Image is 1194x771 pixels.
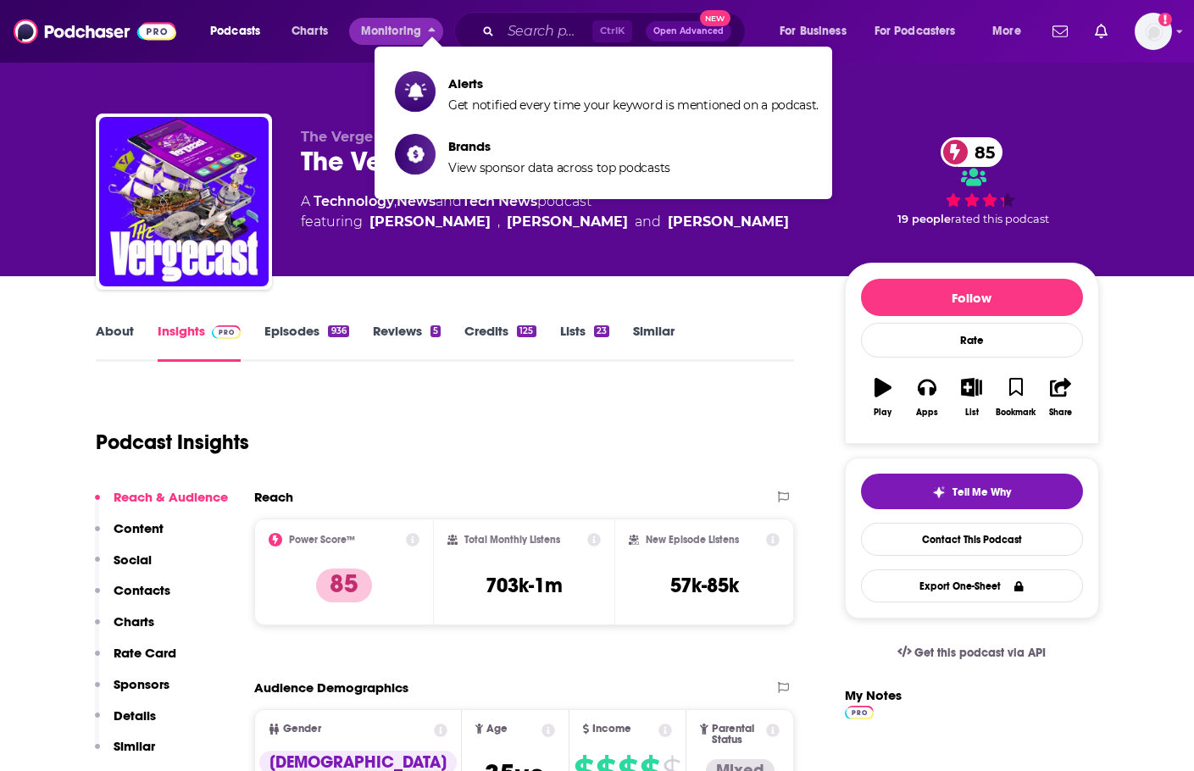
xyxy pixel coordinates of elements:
span: Charts [292,19,328,43]
a: InsightsPodchaser Pro [158,323,242,362]
a: Get this podcast via API [884,632,1060,674]
a: Similar [633,323,675,362]
h2: Power Score™ [289,534,355,546]
div: Search podcasts, credits, & more... [470,12,762,51]
h3: 703k-1m [486,573,563,598]
a: [PERSON_NAME] [668,212,789,232]
a: Pro website [845,703,875,719]
button: close menu [349,18,443,45]
button: List [949,367,993,428]
button: Share [1038,367,1082,428]
button: Charts [95,613,154,645]
button: Sponsors [95,676,169,707]
button: Follow [861,279,1083,316]
button: Social [95,552,152,583]
a: Lists23 [560,323,609,362]
label: My Notes [845,687,902,717]
span: Get notified every time your keyword is mentioned on a podcast. [448,97,819,113]
a: Charts [280,18,338,45]
a: Show notifications dropdown [1088,17,1114,46]
button: Show profile menu [1135,13,1172,50]
span: Podcasts [210,19,260,43]
p: Reach & Audience [114,489,228,505]
a: [PERSON_NAME] [369,212,491,232]
button: Content [95,520,164,552]
img: User Profile [1135,13,1172,50]
img: Podchaser Pro [845,706,875,719]
a: Credits125 [464,323,536,362]
button: Apps [905,367,949,428]
p: Details [114,707,156,724]
a: Show notifications dropdown [1046,17,1075,46]
img: The Vergecast [99,117,269,286]
a: About [96,323,134,362]
p: Sponsors [114,676,169,692]
button: tell me why sparkleTell Me Why [861,474,1083,509]
p: Similar [114,738,155,754]
span: Get this podcast via API [914,646,1046,660]
button: Open AdvancedNew [646,21,731,42]
span: For Business [780,19,847,43]
p: 85 [316,569,372,602]
div: 5 [430,325,441,337]
span: More [992,19,1021,43]
span: Tell Me Why [952,485,1011,499]
span: Ctrl K [592,20,632,42]
span: The Verge [301,129,373,145]
span: featuring [301,212,789,232]
div: 85 19 peoplerated this podcast [845,129,1099,234]
span: 19 people [897,213,951,225]
span: Gender [283,724,321,735]
div: 23 [594,325,609,337]
span: Brands [448,138,670,154]
svg: Add a profile image [1158,13,1172,26]
span: Income [592,724,631,735]
div: Bookmark [996,408,1036,418]
button: Rate Card [95,645,176,676]
span: New [700,10,730,26]
span: Monitoring [361,19,421,43]
h3: 57k-85k [670,573,739,598]
img: Podchaser Pro [212,325,242,339]
h2: New Episode Listens [646,534,739,546]
span: Logged in as megcassidy [1135,13,1172,50]
input: Search podcasts, credits, & more... [501,18,592,45]
button: Play [861,367,905,428]
a: Reviews5 [373,323,441,362]
span: View sponsor data across top podcasts [448,160,670,175]
div: Rate [861,323,1083,358]
div: A podcast [301,191,789,232]
p: Charts [114,613,154,630]
p: Content [114,520,164,536]
span: rated this podcast [951,213,1049,225]
a: Contact This Podcast [861,523,1083,556]
img: Podchaser - Follow, Share and Rate Podcasts [14,15,176,47]
button: Similar [95,738,155,769]
div: 936 [328,325,348,337]
h2: Reach [254,489,293,505]
p: Contacts [114,582,170,598]
h2: Total Monthly Listens [464,534,560,546]
span: For Podcasters [875,19,956,43]
button: Contacts [95,582,170,613]
div: Share [1049,408,1072,418]
h2: Audience Demographics [254,679,408,696]
button: open menu [980,18,1042,45]
span: Alerts [448,75,819,92]
button: Details [95,707,156,739]
button: open menu [864,18,980,45]
span: , [394,193,397,209]
a: Episodes936 [264,323,348,362]
button: Bookmark [994,367,1038,428]
button: open menu [768,18,868,45]
span: , [497,212,500,232]
button: Export One-Sheet [861,569,1083,602]
img: tell me why sparkle [932,485,946,499]
div: List [965,408,979,418]
span: Parental Status [712,724,764,746]
span: and [635,212,661,232]
button: Reach & Audience [95,489,228,520]
span: Age [486,724,508,735]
